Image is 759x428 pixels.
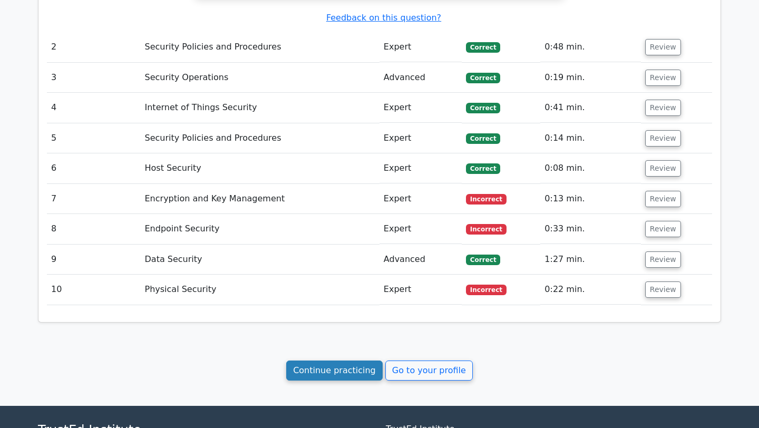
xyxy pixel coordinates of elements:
button: Review [645,281,681,298]
button: Review [645,160,681,177]
button: Review [645,251,681,268]
td: 1:27 min. [540,245,640,275]
td: 5 [47,123,141,153]
td: Expert [379,153,462,183]
a: Go to your profile [385,361,473,381]
button: Review [645,100,681,116]
span: Incorrect [466,224,507,235]
td: 8 [47,214,141,244]
td: 0:22 min. [540,275,640,305]
td: 0:33 min. [540,214,640,244]
td: 6 [47,153,141,183]
td: 10 [47,275,141,305]
span: Incorrect [466,194,507,205]
td: Endpoint Security [141,214,379,244]
td: 0:14 min. [540,123,640,153]
button: Review [645,221,681,237]
td: Internet of Things Security [141,93,379,123]
td: Expert [379,123,462,153]
span: Correct [466,42,500,53]
button: Review [645,39,681,55]
td: 7 [47,184,141,214]
button: Review [645,70,681,86]
td: Security Policies and Procedures [141,32,379,62]
td: Security Operations [141,63,379,93]
td: 3 [47,63,141,93]
td: Expert [379,32,462,62]
td: Encryption and Key Management [141,184,379,214]
td: Expert [379,184,462,214]
td: 0:48 min. [540,32,640,62]
td: Data Security [141,245,379,275]
td: Expert [379,214,462,244]
button: Review [645,191,681,207]
span: Correct [466,163,500,174]
button: Review [645,130,681,147]
span: Correct [466,103,500,113]
td: Expert [379,275,462,305]
td: Security Policies and Procedures [141,123,379,153]
span: Correct [466,255,500,265]
span: Correct [466,73,500,83]
td: 9 [47,245,141,275]
td: 0:19 min. [540,63,640,93]
td: 0:08 min. [540,153,640,183]
td: Physical Security [141,275,379,305]
span: Incorrect [466,285,507,295]
td: Advanced [379,245,462,275]
span: Correct [466,133,500,144]
td: Expert [379,93,462,123]
td: 4 [47,93,141,123]
td: 0:41 min. [540,93,640,123]
a: Feedback on this question? [326,13,441,23]
td: 0:13 min. [540,184,640,214]
td: Host Security [141,153,379,183]
a: Continue practicing [286,361,383,381]
td: 2 [47,32,141,62]
td: Advanced [379,63,462,93]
